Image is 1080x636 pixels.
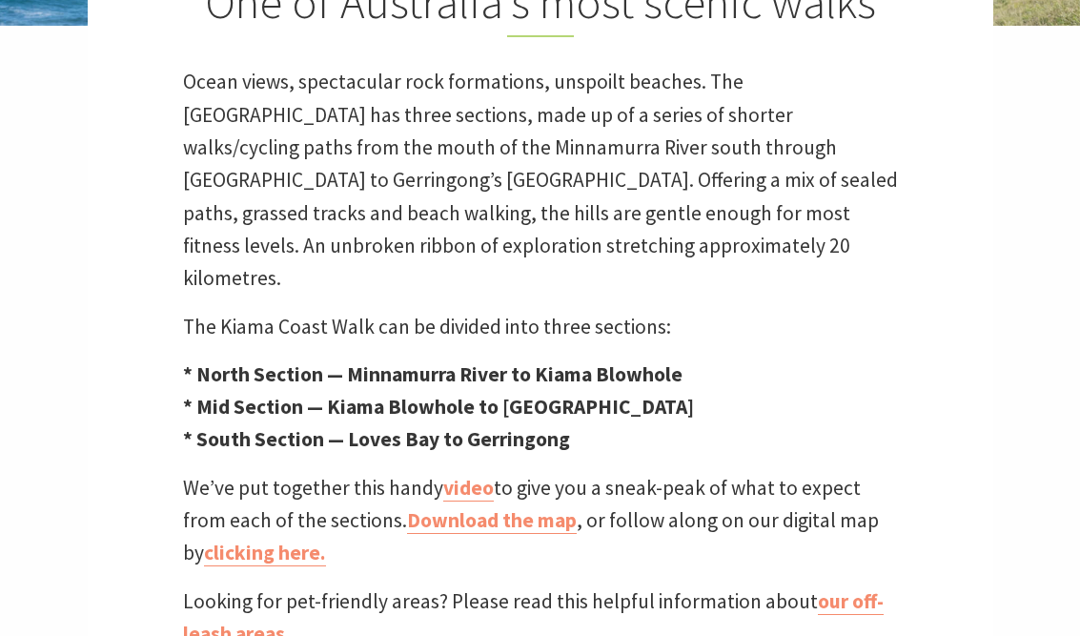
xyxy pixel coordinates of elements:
a: video [443,476,494,503]
p: We’ve put together this handy to give you a sneak-peak of what to expect from each of the section... [183,473,898,571]
a: Download the map [407,508,577,535]
a: clicking here. [204,541,326,567]
p: The Kiama Coast Walk can be divided into three sections: [183,312,898,344]
p: Ocean views, spectacular rock formations, unspoilt beaches. The [GEOGRAPHIC_DATA] has three secti... [183,67,898,296]
strong: * North Section — Minnamurra River to Kiama Blowhole [183,362,683,388]
strong: * Mid Section — Kiama Blowhole to [GEOGRAPHIC_DATA] [183,395,694,421]
strong: * South Section — Loves Bay to Gerringong [183,427,570,453]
